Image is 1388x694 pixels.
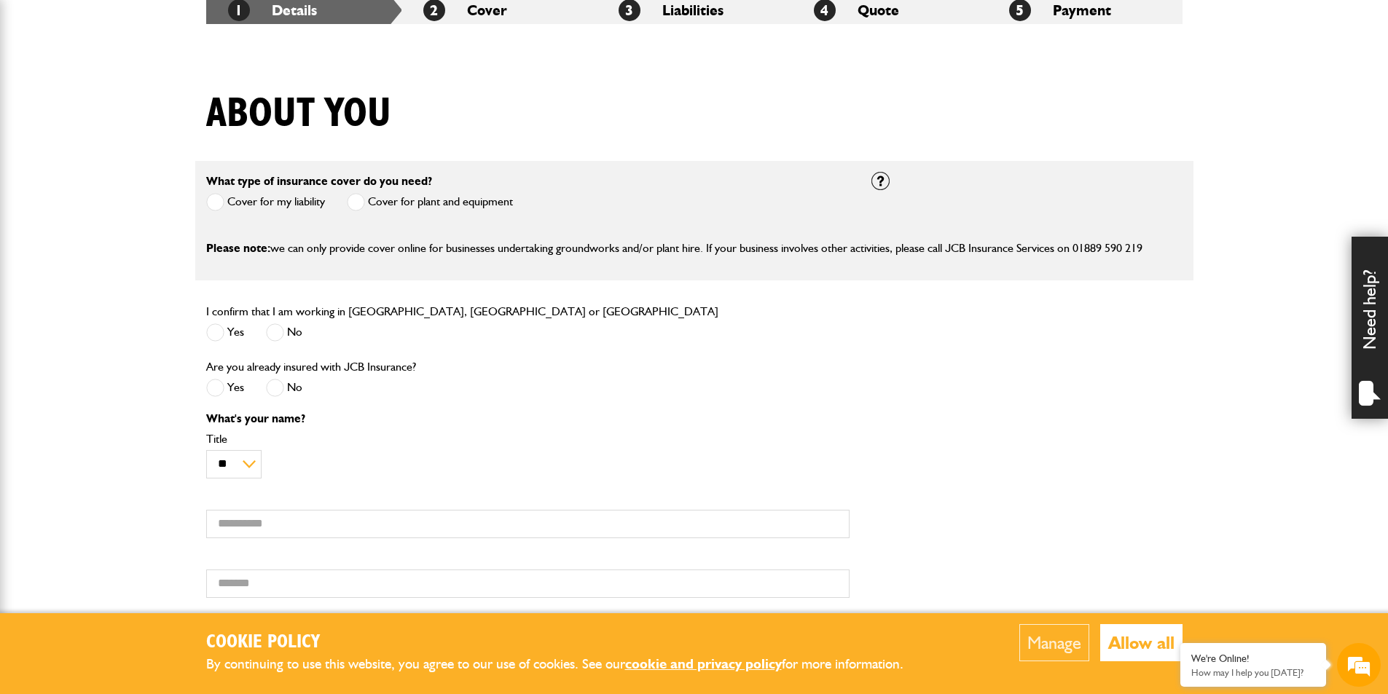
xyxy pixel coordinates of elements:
p: What's your name? [206,413,850,425]
p: How may I help you today? [1191,667,1315,678]
label: What type of insurance cover do you need? [206,176,432,187]
label: Yes [206,323,244,342]
label: No [266,379,302,397]
button: Allow all [1100,624,1183,661]
div: We're Online! [1191,652,1315,665]
h2: Cookie Policy [206,631,928,654]
label: Yes [206,379,244,397]
p: By continuing to use this website, you agree to our use of cookies. See our for more information. [206,653,928,676]
label: Are you already insured with JCB Insurance? [206,361,416,373]
div: Need help? [1352,237,1388,419]
label: No [266,323,302,342]
label: Cover for plant and equipment [347,193,513,211]
h1: About you [206,90,391,138]
label: Title [206,433,850,445]
label: I confirm that I am working in [GEOGRAPHIC_DATA], [GEOGRAPHIC_DATA] or [GEOGRAPHIC_DATA] [206,306,718,318]
a: cookie and privacy policy [625,655,782,672]
span: Please note: [206,241,270,255]
label: Cover for my liability [206,193,325,211]
button: Manage [1019,624,1089,661]
p: we can only provide cover online for businesses undertaking groundworks and/or plant hire. If you... [206,239,1183,258]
